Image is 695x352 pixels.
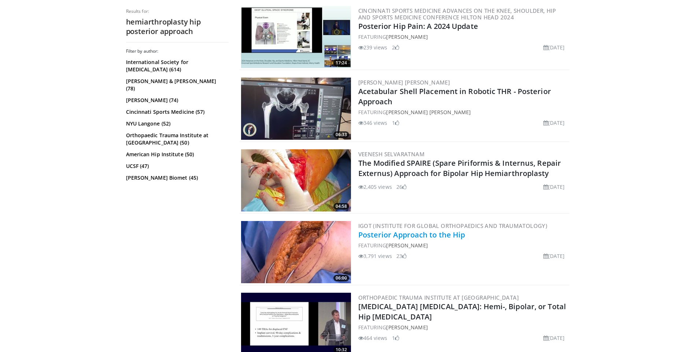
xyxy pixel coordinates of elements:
a: [PERSON_NAME] [PERSON_NAME] [358,79,450,86]
a: Orthopaedic Trauma Institute at [GEOGRAPHIC_DATA] [358,294,519,301]
a: Cincinnati Sports Medicine (57) [126,108,227,116]
a: Orthopaedic Trauma Institute at [GEOGRAPHIC_DATA] (50) [126,132,227,146]
div: FEATURING [358,33,568,41]
li: [DATE] [543,119,565,127]
a: UCSF (47) [126,162,227,170]
a: 04:58 [241,149,351,211]
div: FEATURING [358,323,568,331]
a: [PERSON_NAME] [PERSON_NAME] [386,109,471,116]
a: [PERSON_NAME] [386,242,428,249]
li: [DATE] [543,44,565,51]
img: d27da560-405e-48a2-9846-ed09b4a9c8d3.300x170_q85_crop-smart_upscale.jpg [241,221,351,283]
a: 17:24 [241,6,351,68]
li: 239 views [358,44,388,51]
a: 06:33 [241,78,351,140]
li: 2,405 views [358,183,392,191]
a: 06:00 [241,221,351,283]
div: FEATURING [358,241,568,249]
a: IGOT (Institute for Global Orthopaedics and Traumatology) [358,222,548,229]
li: 1 [392,119,399,127]
a: [PERSON_NAME] Biomet (45) [126,174,227,181]
li: 26 [396,183,407,191]
h3: Filter by author: [126,48,229,54]
a: [PERSON_NAME] [386,324,428,331]
img: 383f1cf8-d1ae-47d4-b0c3-7191b2a57bf4.300x170_q85_crop-smart_upscale.jpg [241,6,351,68]
div: FEATURING [358,108,568,116]
a: International Society for [MEDICAL_DATA] (614) [126,59,227,73]
a: NYU Langone (52) [126,120,227,127]
a: [PERSON_NAME] (74) [126,97,227,104]
span: 06:00 [333,275,349,281]
a: [MEDICAL_DATA] [MEDICAL_DATA]: Hemi-, Bipolar, or Total Hip [MEDICAL_DATA] [358,302,566,322]
a: [PERSON_NAME] [386,33,428,40]
li: 23 [396,252,407,260]
a: Cincinnati Sports Medicine Advances on the Knee, Shoulder, Hip and Sports Medicine Conference Hil... [358,7,556,21]
li: 1 [392,334,399,342]
a: Posterior Approach to the Hip [358,230,465,240]
li: [DATE] [543,183,565,191]
li: 3,791 views [358,252,392,260]
img: 782a4fb7-d58b-4a38-85c6-6c5493c110b0.300x170_q85_crop-smart_upscale.jpg [241,78,351,140]
p: Results for: [126,8,229,14]
a: The Modified SPAIRE (Spare Piriformis & Internus, Repair Externus) Approach for Bipolar Hip Hemia... [358,158,561,178]
h2: hemiarthroplasty hip posterior approach [126,17,229,36]
span: 04:58 [333,203,349,210]
a: [PERSON_NAME] & [PERSON_NAME] (78) [126,78,227,92]
a: American Hip Institute (50) [126,151,227,158]
span: 06:33 [333,131,349,138]
li: 2 [392,44,399,51]
li: [DATE] [543,252,565,260]
a: Veenesh Selvaratnam [358,150,425,158]
img: c5216444-9e12-43a8-87fc-0df8193b3cf2.300x170_q85_crop-smart_upscale.jpg [241,149,351,211]
a: Posterior Hip Pain: A 2024 Update [358,21,478,31]
li: [DATE] [543,334,565,342]
span: 17:24 [333,60,349,66]
li: 464 views [358,334,388,342]
li: 346 views [358,119,388,127]
a: Acetabular Shell Placement in Robotic THR - Posterior Approach [358,86,551,106]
